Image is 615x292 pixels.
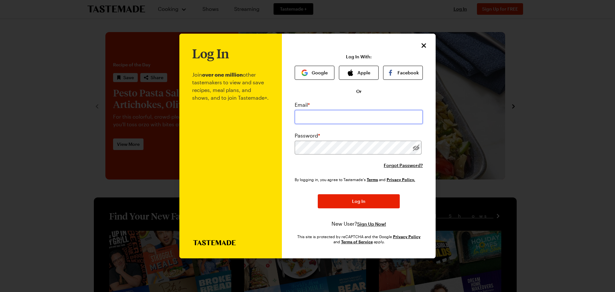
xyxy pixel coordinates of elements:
button: Google [295,66,334,80]
p: Log In With: [346,54,372,59]
div: This site is protected by reCAPTCHA and the Google and apply. [295,234,423,244]
label: Password [295,132,320,139]
button: Forgot Password? [384,162,423,169]
span: Log In [352,198,365,204]
a: Tastemade Terms of Service [367,177,378,182]
button: Sign Up Now! [357,221,386,227]
button: Apple [339,66,379,80]
p: Join other tastemakers to view and save recipes, meal plans, and shows, and to join Tastemade+. [192,61,269,240]
div: By logging in, you agree to Tastemade's and [295,176,418,183]
a: Tastemade Privacy Policy [387,177,415,182]
button: Log In [318,194,400,208]
h1: Log In [192,46,229,61]
button: Facebook [383,66,423,80]
b: over one million [202,71,243,78]
label: Email [295,101,310,109]
span: Or [356,88,362,95]
a: Google Terms of Service [341,239,373,244]
span: New User? [332,221,357,227]
button: Close [420,41,428,50]
a: Google Privacy Policy [393,234,421,239]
